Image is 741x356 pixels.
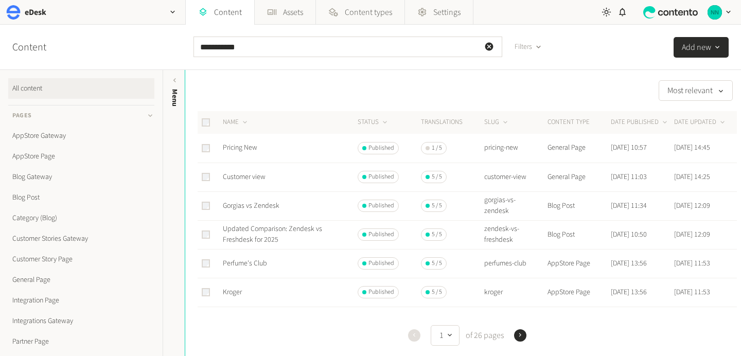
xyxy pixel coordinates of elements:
td: AppStore Page [547,278,610,307]
span: Published [368,288,394,297]
td: pricing-new [484,134,547,163]
a: Kroger [223,287,242,297]
span: 5 / 5 [432,230,442,239]
span: 5 / 5 [432,288,442,297]
td: AppStore Page [547,307,610,335]
button: 1 [431,325,460,346]
time: [DATE] 12:09 [674,201,710,211]
time: [DATE] 10:50 [611,229,647,240]
td: Blog Post [547,220,610,249]
span: Published [368,259,394,268]
time: [DATE] 12:09 [674,229,710,240]
time: [DATE] 11:53 [674,258,710,269]
a: Updated Comparison: Zendesk vs Freshdesk for 2025 [223,224,322,245]
a: Blog Post [8,187,154,208]
time: [DATE] 14:25 [674,172,710,182]
td: gorgias-vs-zendesk [484,191,547,220]
td: customer-view [484,163,547,191]
a: General Page [8,270,154,290]
a: Blog Gateway [8,167,154,187]
button: Most relevant [659,80,733,101]
a: Customer view [223,172,266,182]
td: General Page [547,163,610,191]
span: 5 / 5 [432,172,442,182]
a: Customer Stories Gateway [8,228,154,249]
a: Integrations Gateway [8,311,154,331]
a: Category (Blog) [8,208,154,228]
td: catch [484,307,547,335]
th: CONTENT TYPE [547,111,610,134]
td: General Page [547,134,610,163]
td: AppStore Page [547,249,610,278]
td: kroger [484,278,547,307]
button: STATUS [358,117,389,128]
button: DATE PUBLISHED [611,117,669,128]
span: 5 / 5 [432,201,442,210]
time: [DATE] 11:34 [611,201,647,211]
time: [DATE] 13:56 [611,258,647,269]
a: AppStore Page [8,146,154,167]
button: Filters [506,37,550,57]
h2: eDesk [25,6,46,19]
span: Menu [169,89,180,106]
a: Gorgias vs Zendesk [223,201,279,211]
button: SLUG [484,117,509,128]
button: Add new [674,37,729,58]
span: Published [368,144,394,153]
time: [DATE] 10:57 [611,143,647,153]
span: 1 / 5 [432,144,442,153]
time: [DATE] 11:03 [611,172,647,182]
img: Nikola Nikolov [708,5,722,20]
span: Content types [345,6,392,19]
span: Pages [12,111,32,120]
span: Published [368,201,394,210]
time: [DATE] 11:53 [674,287,710,297]
span: Published [368,172,394,182]
time: [DATE] 13:56 [611,287,647,297]
a: Customer Story Page [8,249,154,270]
a: Pricing New [223,143,257,153]
span: 5 / 5 [432,259,442,268]
a: Perfume's Club [223,258,267,269]
button: NAME [223,117,249,128]
td: Blog Post [547,191,610,220]
th: Translations [420,111,484,134]
a: Integration Page [8,290,154,311]
button: DATE UPDATED [674,117,727,128]
a: Partner Page [8,331,154,352]
span: of 26 pages [464,329,504,342]
time: [DATE] 14:45 [674,143,710,153]
a: All content [8,78,154,99]
span: Filters [515,42,532,52]
span: Settings [433,6,461,19]
span: Published [368,230,394,239]
a: AppStore Gateway [8,126,154,146]
td: perfumes-club [484,249,547,278]
h2: Content [12,40,70,55]
td: zendesk-vs-freshdesk [484,220,547,249]
img: eDesk [6,5,21,20]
